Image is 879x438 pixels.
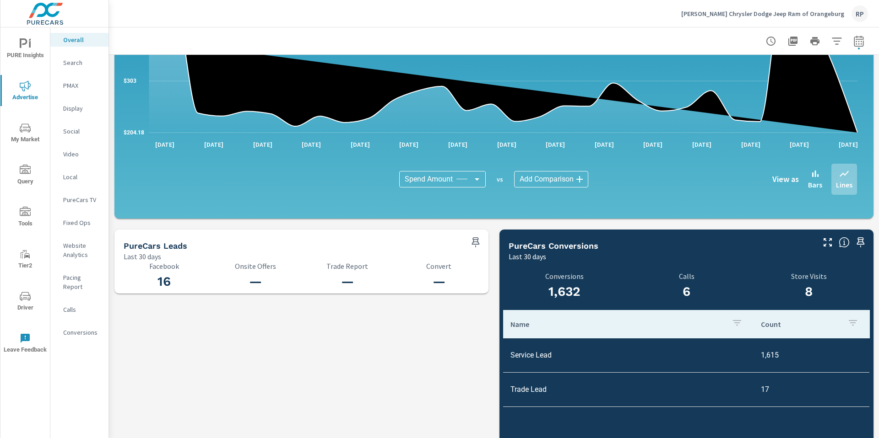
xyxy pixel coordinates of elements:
[539,140,571,149] p: [DATE]
[761,320,840,329] p: Count
[50,79,109,92] div: PMAX
[63,81,101,90] p: PMAX
[124,241,187,251] h5: PureCars Leads
[124,274,204,289] h3: 16
[63,150,101,159] p: Video
[63,58,101,67] p: Search
[754,343,869,367] td: 1,615
[3,165,47,187] span: Query
[850,32,868,50] button: Select Date Range
[509,241,598,251] h5: PureCars Conversions
[63,127,101,136] p: Social
[3,333,47,355] span: Leave Feedback
[215,274,296,289] h3: —
[748,284,870,299] h3: 8
[514,171,588,187] div: Add Comparison
[509,284,620,299] h3: 1,632
[307,274,388,289] h3: —
[754,378,869,401] td: 17
[3,249,47,271] span: Tier2
[491,140,523,149] p: [DATE]
[307,262,388,270] p: Trade Report
[486,175,514,183] p: vs
[50,271,109,294] div: Pacing Report
[124,78,136,84] text: $303
[50,56,109,69] div: Search
[503,343,754,367] td: Service Lead
[63,172,101,182] p: Local
[50,124,109,138] div: Social
[149,140,181,149] p: [DATE]
[631,272,742,280] p: Calls
[637,140,669,149] p: [DATE]
[50,33,109,47] div: Overall
[63,273,101,291] p: Pacing Report
[63,305,101,314] p: Calls
[588,140,620,149] p: [DATE]
[784,32,802,50] button: "Export Report to PDF"
[215,262,296,270] p: Onsite Offers
[735,140,767,149] p: [DATE]
[509,272,620,280] p: Conversions
[50,193,109,207] div: PureCars TV
[686,140,718,149] p: [DATE]
[399,274,479,289] h3: —
[198,140,230,149] p: [DATE]
[50,326,109,339] div: Conversions
[295,140,327,149] p: [DATE]
[63,328,101,337] p: Conversions
[3,123,47,145] span: My Market
[63,195,101,204] p: PureCars TV
[832,140,864,149] p: [DATE]
[3,80,47,103] span: Advertise
[405,175,453,184] span: Spend Amount
[63,104,101,113] p: Display
[3,207,47,229] span: Tools
[442,140,474,149] p: [DATE]
[50,147,109,161] div: Video
[468,235,483,250] span: Save this to your personalized report
[853,235,868,250] span: Save this to your personalized report
[399,171,486,187] div: Spend Amount
[681,10,844,18] p: [PERSON_NAME] Chrysler Dodge Jeep Ram of Orangeburg
[852,5,868,22] div: RP
[772,175,799,184] h6: View as
[503,378,754,401] td: Trade Lead
[820,235,835,250] button: Make Fullscreen
[631,284,742,299] h3: 6
[393,140,425,149] p: [DATE]
[124,251,161,262] p: Last 30 days
[50,303,109,316] div: Calls
[748,272,870,280] p: Store Visits
[124,129,144,136] text: $204.18
[50,216,109,230] div: Fixed Ops
[50,101,109,115] div: Display
[247,140,279,149] p: [DATE]
[344,140,376,149] p: [DATE]
[520,175,574,184] span: Add Comparison
[3,38,47,61] span: PURE Insights
[836,179,852,190] p: Lines
[839,237,850,248] span: Understand conversion over the selected time range.
[510,320,724,329] p: Name
[3,291,47,313] span: Driver
[124,262,204,270] p: Facebook
[0,27,50,364] div: nav menu
[63,35,101,44] p: Overall
[63,218,101,227] p: Fixed Ops
[63,241,101,259] p: Website Analytics
[50,170,109,184] div: Local
[50,239,109,262] div: Website Analytics
[399,262,479,270] p: Convert
[808,179,822,190] p: Bars
[783,140,815,149] p: [DATE]
[509,251,546,262] p: Last 30 days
